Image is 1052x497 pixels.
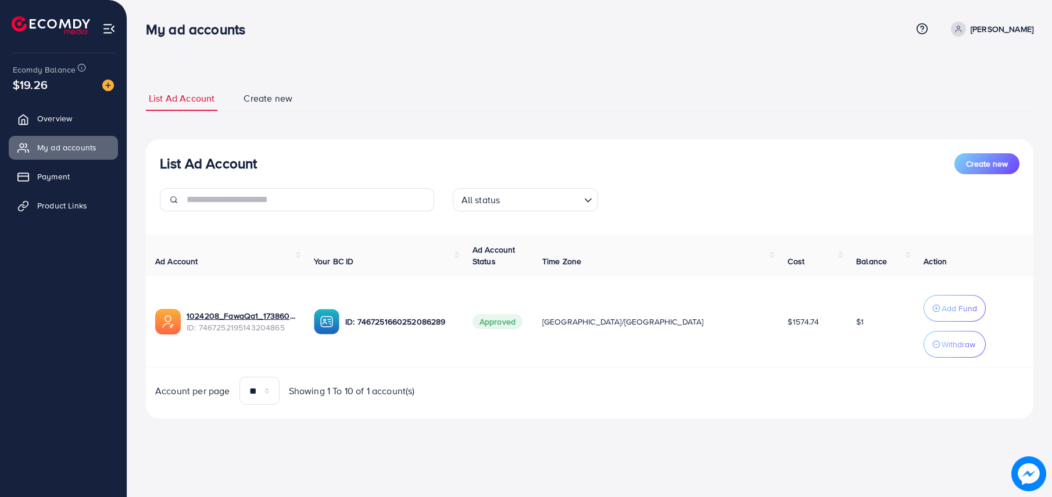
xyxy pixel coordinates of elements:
[289,384,415,398] span: Showing 1 To 10 of 1 account(s)
[187,322,295,333] span: ID: 7467252195143204865
[102,22,116,35] img: menu
[187,310,295,322] a: 1024208_FawaQa1_1738605147168
[12,16,90,34] img: logo
[155,384,230,398] span: Account per page
[314,255,354,267] span: Your BC ID
[345,315,454,329] p: ID: 7467251660252086289
[9,136,118,159] a: My ad accounts
[37,142,96,153] span: My ad accounts
[1011,456,1046,491] img: image
[856,255,887,267] span: Balance
[37,200,87,211] span: Product Links
[244,92,292,105] span: Create new
[473,244,516,267] span: Ad Account Status
[9,194,118,217] a: Product Links
[37,171,70,182] span: Payment
[13,76,48,93] span: $19.26
[314,309,339,334] img: ic-ba-acc.ded83a64.svg
[954,153,1019,174] button: Create new
[453,188,598,211] div: Search for option
[155,309,181,334] img: ic-ads-acc.e4c84228.svg
[942,301,977,315] p: Add Fund
[503,189,579,208] input: Search for option
[160,155,257,172] h3: List Ad Account
[146,21,255,38] h3: My ad accounts
[187,310,295,334] div: <span class='underline'>1024208_FawaQa1_1738605147168</span></br>7467252195143204865
[966,158,1008,170] span: Create new
[9,107,118,130] a: Overview
[788,255,804,267] span: Cost
[13,64,76,75] span: Ecomdy Balance
[149,92,214,105] span: List Ad Account
[946,21,1033,37] a: [PERSON_NAME]
[542,316,704,327] span: [GEOGRAPHIC_DATA]/[GEOGRAPHIC_DATA]
[102,80,114,91] img: image
[924,295,986,322] button: Add Fund
[856,316,864,327] span: $1
[942,337,975,351] p: Withdraw
[542,255,581,267] span: Time Zone
[9,165,118,188] a: Payment
[971,22,1033,36] p: [PERSON_NAME]
[924,255,947,267] span: Action
[788,316,819,327] span: $1574.74
[924,331,986,358] button: Withdraw
[459,192,503,208] span: All status
[37,113,72,124] span: Overview
[155,255,198,267] span: Ad Account
[473,314,523,329] span: Approved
